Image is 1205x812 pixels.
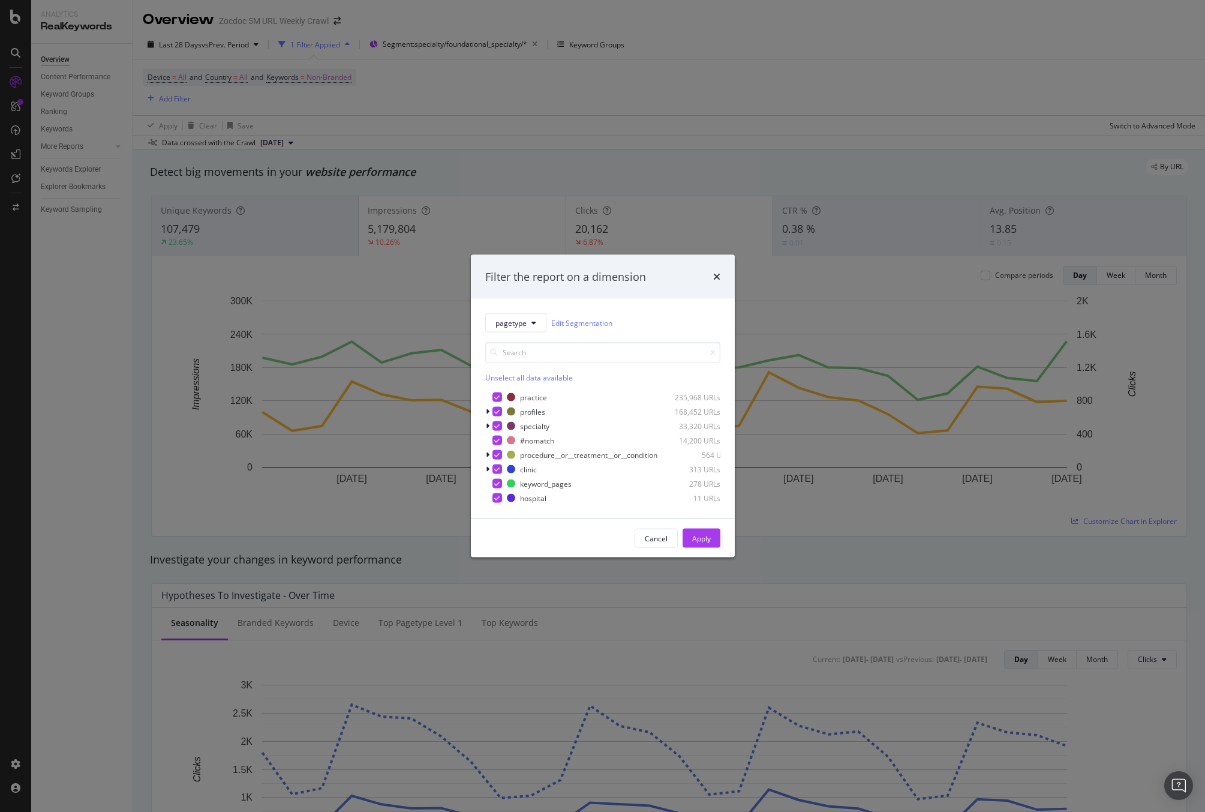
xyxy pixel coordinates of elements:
[520,406,545,417] div: profiles
[662,478,720,489] div: 278 URLs
[520,421,549,431] div: specialty
[662,435,720,445] div: 14,200 URLs
[485,373,720,383] div: Unselect all data available
[1164,771,1193,800] div: Open Intercom Messenger
[662,406,720,417] div: 168,452 URLs
[471,254,735,558] div: modal
[485,269,646,284] div: Filter the report on a dimension
[674,450,733,460] div: 564 URLs
[520,392,547,402] div: practice
[551,316,612,329] a: Edit Segmentation
[485,342,720,363] input: Search
[713,269,720,284] div: times
[520,450,657,460] div: procedure__or__treatment__or__condition
[692,533,711,543] div: Apply
[683,529,720,548] button: Apply
[662,493,720,503] div: 11 URLs
[485,313,546,332] button: pagetype
[495,317,527,328] span: pagetype
[662,464,720,474] div: 313 URLs
[520,478,572,489] div: keyword_pages
[520,464,537,474] div: clinic
[635,529,678,548] button: Cancel
[520,493,546,503] div: hospital
[520,435,554,445] div: #nomatch
[645,533,668,543] div: Cancel
[662,392,720,402] div: 235,968 URLs
[662,421,720,431] div: 33,320 URLs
